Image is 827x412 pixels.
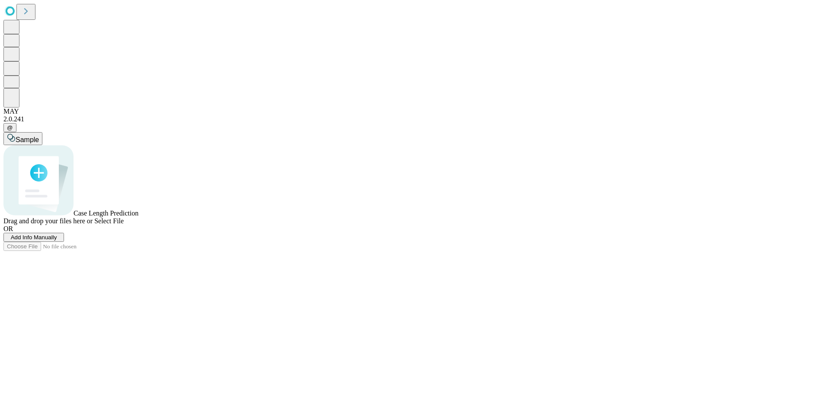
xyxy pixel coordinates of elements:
span: Drag and drop your files here or [3,217,93,225]
button: Sample [3,132,42,145]
span: @ [7,124,13,131]
div: 2.0.241 [3,115,824,123]
span: Select File [94,217,124,225]
span: Sample [16,136,39,143]
button: Add Info Manually [3,233,64,242]
span: Case Length Prediction [74,209,138,217]
span: Add Info Manually [11,234,57,241]
span: OR [3,225,13,232]
div: MAY [3,108,824,115]
button: @ [3,123,16,132]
